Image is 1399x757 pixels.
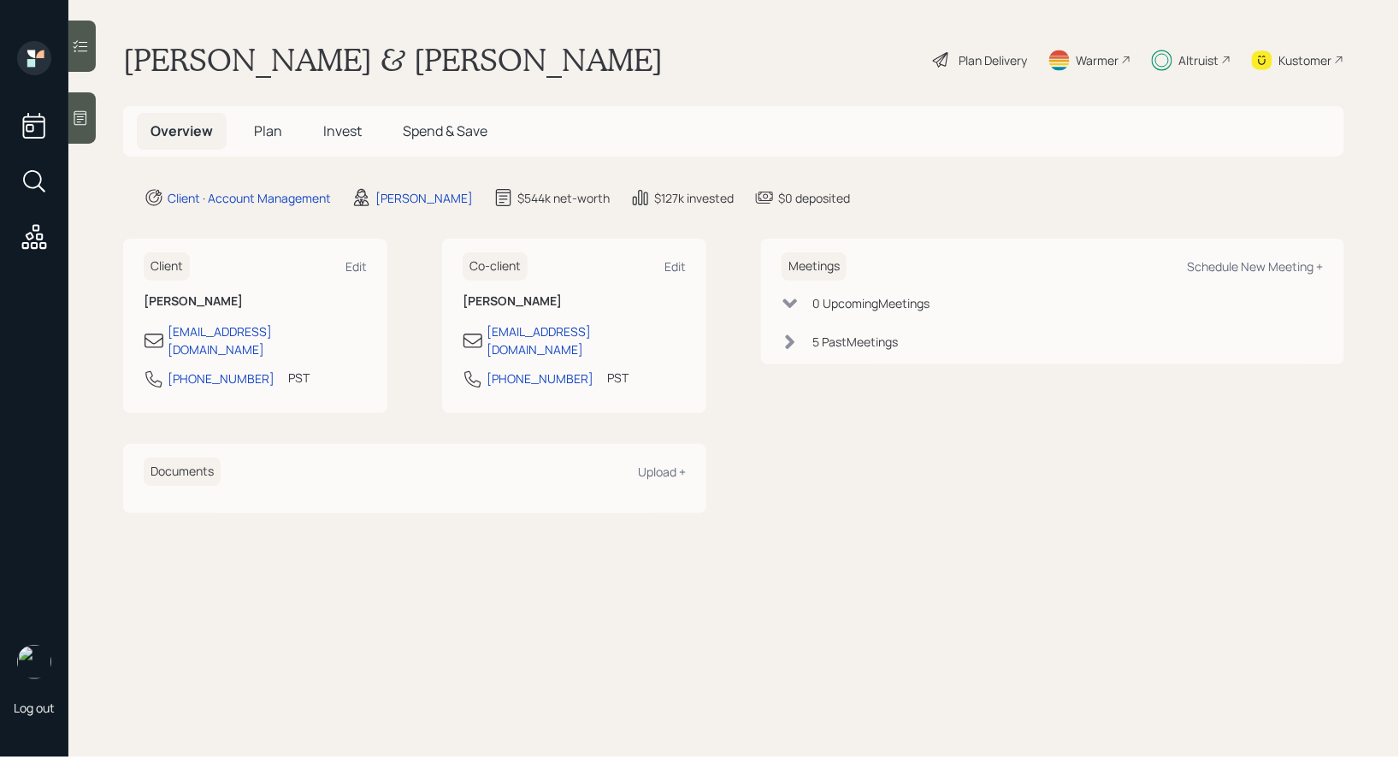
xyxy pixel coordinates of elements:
[254,121,282,140] span: Plan
[168,370,274,387] div: [PHONE_NUMBER]
[812,333,898,351] div: 5 Past Meeting s
[638,464,686,480] div: Upload +
[1188,258,1324,275] div: Schedule New Meeting +
[345,258,367,275] div: Edit
[168,322,367,358] div: [EMAIL_ADDRESS][DOMAIN_NAME]
[463,252,528,281] h6: Co-client
[17,645,51,679] img: treva-nostdahl-headshot.png
[1279,51,1332,69] div: Kustomer
[123,41,663,79] h1: [PERSON_NAME] & [PERSON_NAME]
[782,252,847,281] h6: Meetings
[1077,51,1119,69] div: Warmer
[607,369,629,387] div: PST
[487,322,686,358] div: [EMAIL_ADDRESS][DOMAIN_NAME]
[144,458,221,486] h6: Documents
[168,189,331,207] div: Client · Account Management
[959,51,1027,69] div: Plan Delivery
[1179,51,1219,69] div: Altruist
[654,189,734,207] div: $127k invested
[778,189,850,207] div: $0 deposited
[463,294,686,309] h6: [PERSON_NAME]
[375,189,473,207] div: [PERSON_NAME]
[487,370,593,387] div: [PHONE_NUMBER]
[144,252,190,281] h6: Client
[151,121,213,140] span: Overview
[144,294,367,309] h6: [PERSON_NAME]
[664,258,686,275] div: Edit
[288,369,310,387] div: PST
[323,121,362,140] span: Invest
[812,294,930,312] div: 0 Upcoming Meeting s
[14,700,55,716] div: Log out
[517,189,610,207] div: $544k net-worth
[403,121,487,140] span: Spend & Save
